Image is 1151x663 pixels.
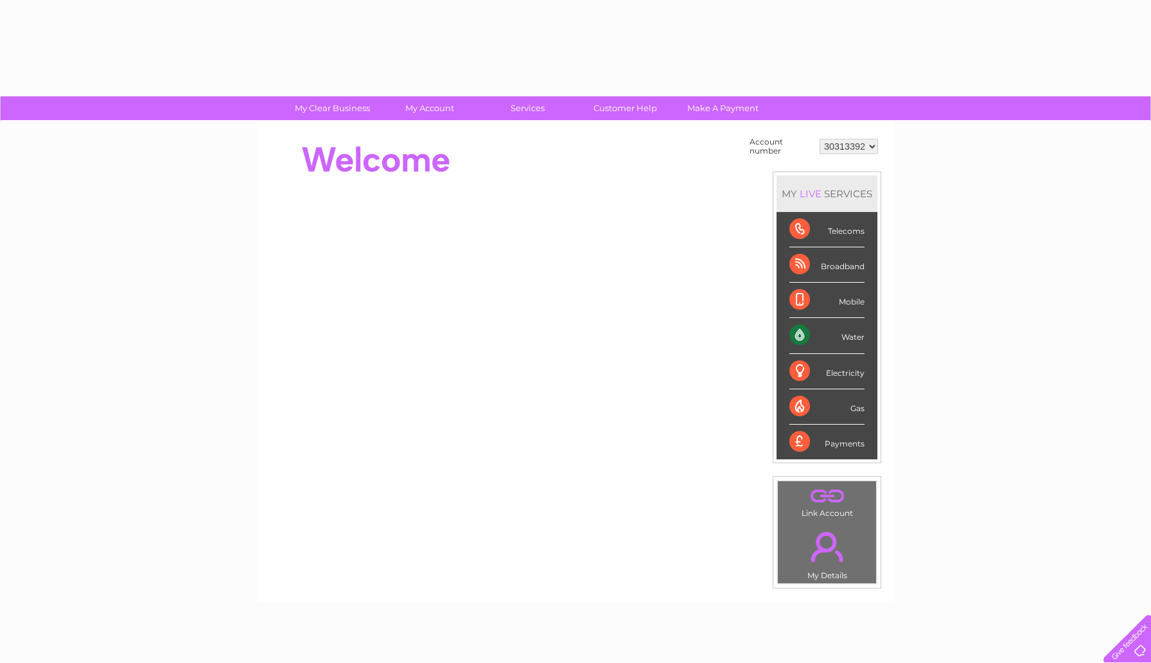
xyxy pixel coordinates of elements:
[781,524,873,569] a: .
[777,175,877,212] div: MY SERVICES
[781,484,873,507] a: .
[377,96,483,120] a: My Account
[777,481,877,521] td: Link Account
[279,96,385,120] a: My Clear Business
[789,389,865,425] div: Gas
[746,134,816,159] td: Account number
[777,521,877,584] td: My Details
[797,188,824,200] div: LIVE
[789,354,865,389] div: Electricity
[789,247,865,283] div: Broadband
[572,96,678,120] a: Customer Help
[789,318,865,353] div: Water
[475,96,581,120] a: Services
[789,212,865,247] div: Telecoms
[789,425,865,459] div: Payments
[789,283,865,318] div: Mobile
[670,96,776,120] a: Make A Payment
